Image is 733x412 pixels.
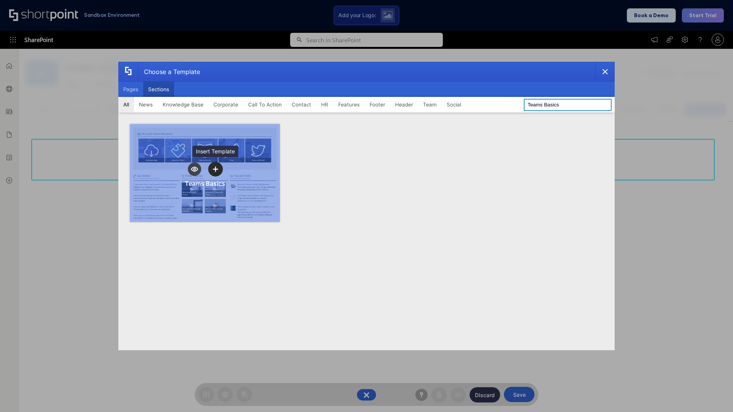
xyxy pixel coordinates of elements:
button: Header [390,97,418,112]
button: Call To Action [243,97,287,112]
button: Contact [287,97,316,112]
button: Team [418,97,442,112]
button: Footer [365,97,390,112]
button: Social [442,97,466,112]
button: Features [333,97,365,112]
button: News [134,97,158,112]
button: HR [316,97,333,112]
button: Pages [118,82,143,97]
input: Search [524,99,612,111]
button: All [118,97,134,112]
div: template selector [118,62,615,350]
div: Choose a Template [138,62,200,81]
button: Sections [143,82,174,97]
button: Corporate [208,97,243,112]
button: Knowledge Base [158,97,208,112]
iframe: Chat Widget [695,375,733,412]
div: Teams Basics [185,180,225,187]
